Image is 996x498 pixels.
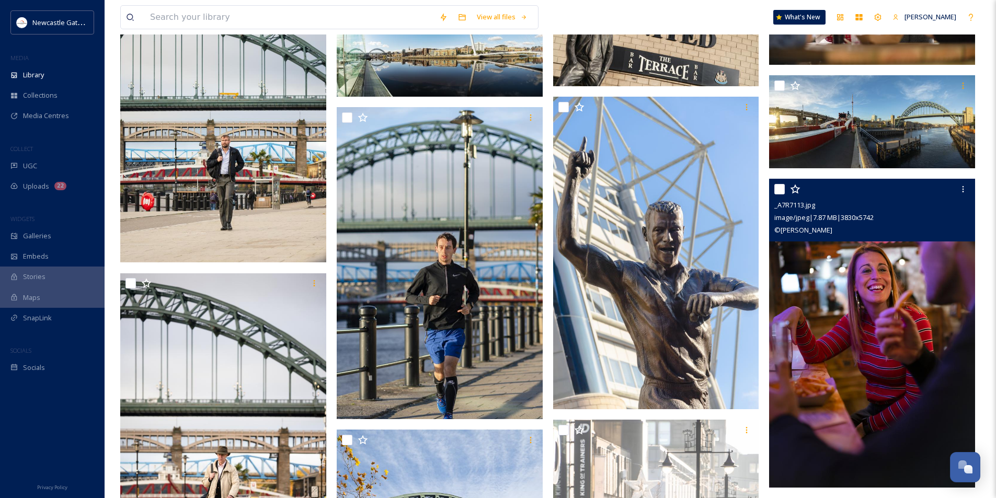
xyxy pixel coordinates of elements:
[774,213,874,222] span: image/jpeg | 7.87 MB | 3830 x 5742
[23,181,49,191] span: Uploads
[23,313,52,323] span: SnapLink
[337,107,545,419] img: _A7R4062.jpg
[950,452,980,482] button: Open Chat
[23,90,58,100] span: Collections
[887,7,961,27] a: [PERSON_NAME]
[32,17,129,27] span: Newcastle Gateshead Initiative
[10,54,29,62] span: MEDIA
[769,75,975,168] img: Flickr_NewcastleGateshead Quayside and Bridges.jpg
[773,10,826,25] a: What's New
[774,200,815,210] span: _A7R7113.jpg
[23,272,45,282] span: Stories
[774,225,832,235] span: © [PERSON_NAME]
[23,251,49,261] span: Embeds
[23,231,51,241] span: Galleries
[23,161,37,171] span: UGC
[23,293,40,303] span: Maps
[10,346,31,354] span: SOCIALS
[905,12,956,21] span: [PERSON_NAME]
[37,480,67,493] a: Privacy Policy
[23,70,44,80] span: Library
[472,7,533,27] a: View all files
[17,17,27,28] img: DqD9wEUd_400x400.jpg
[145,6,434,29] input: Search your library
[23,111,69,121] span: Media Centres
[10,145,33,153] span: COLLECT
[553,97,761,409] img: _A7R2637-Edit.jpg
[769,179,975,487] img: _A7R7113.jpg
[37,484,67,491] span: Privacy Policy
[23,363,45,373] span: Socials
[10,215,35,223] span: WIDGETS
[54,182,66,190] div: 22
